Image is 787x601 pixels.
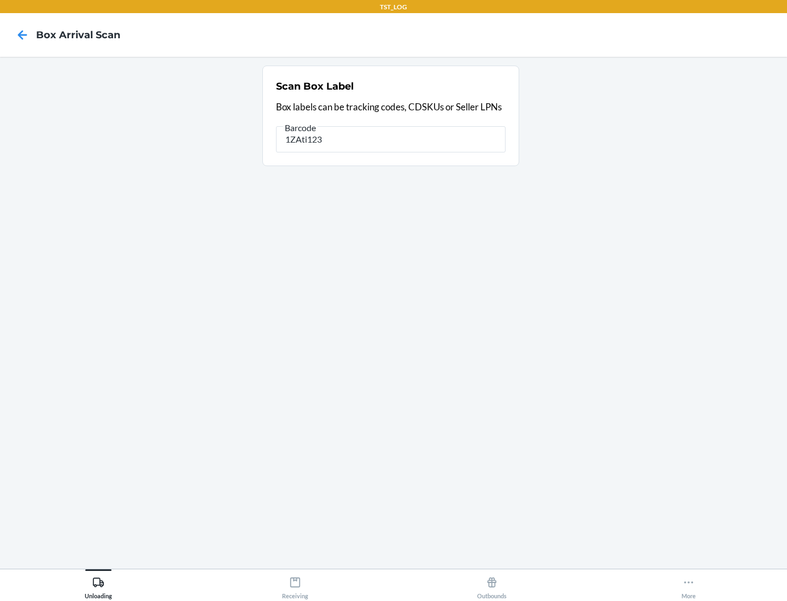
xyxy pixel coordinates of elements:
[283,122,318,133] span: Barcode
[36,28,120,42] h4: Box Arrival Scan
[380,2,407,12] p: TST_LOG
[477,572,507,599] div: Outbounds
[590,569,787,599] button: More
[276,79,354,93] h2: Scan Box Label
[682,572,696,599] div: More
[282,572,308,599] div: Receiving
[85,572,112,599] div: Unloading
[393,569,590,599] button: Outbounds
[197,569,393,599] button: Receiving
[276,100,506,114] p: Box labels can be tracking codes, CDSKUs or Seller LPNs
[276,126,506,152] input: Barcode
